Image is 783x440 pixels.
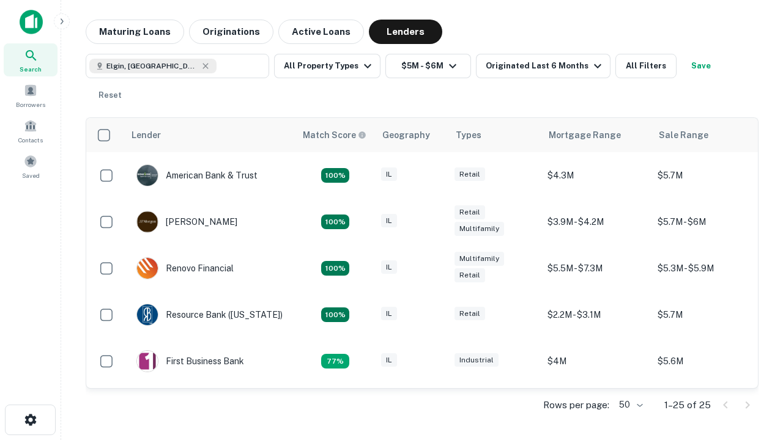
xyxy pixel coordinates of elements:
th: Lender [124,118,295,152]
img: picture [137,304,158,325]
p: Rows per page: [543,398,609,413]
span: Search [20,64,42,74]
div: Matching Properties: 3, hasApolloMatch: undefined [321,354,349,369]
button: All Property Types [274,54,380,78]
td: $5.7M - $6M [651,199,762,245]
div: Multifamily [455,222,504,236]
span: Contacts [18,135,43,145]
div: Matching Properties: 4, hasApolloMatch: undefined [321,215,349,229]
button: Originations [189,20,273,44]
th: Sale Range [651,118,762,152]
div: Matching Properties: 7, hasApolloMatch: undefined [321,168,349,183]
td: $2.2M - $3.1M [541,291,651,338]
span: Saved [22,170,40,180]
span: Borrowers [16,100,45,109]
span: Elgin, [GEOGRAPHIC_DATA], [GEOGRAPHIC_DATA] [106,61,198,71]
div: Types [456,128,481,142]
div: American Bank & Trust [136,164,258,186]
div: Geography [382,128,430,142]
button: Originated Last 6 Months [476,54,610,78]
div: IL [381,214,397,228]
div: IL [381,307,397,321]
th: Types [448,118,541,152]
button: All Filters [615,54,677,78]
div: Retail [455,268,485,282]
iframe: Chat Widget [722,342,783,401]
td: $4M [541,338,651,384]
td: $4.3M [541,152,651,199]
th: Geography [375,118,448,152]
a: Search [4,43,58,76]
a: Saved [4,150,58,183]
td: $3.1M [541,384,651,431]
button: Maturing Loans [86,20,184,44]
td: $3.9M - $4.2M [541,199,651,245]
td: $5.3M - $5.9M [651,245,762,291]
h6: Match Score [303,128,364,142]
div: [PERSON_NAME] [136,211,237,233]
div: IL [381,167,397,182]
div: Sale Range [659,128,708,142]
div: 50 [614,396,645,414]
img: picture [137,211,158,232]
div: First Business Bank [136,350,244,372]
button: Lenders [369,20,442,44]
img: capitalize-icon.png [20,10,43,34]
a: Contacts [4,114,58,147]
div: Multifamily [455,252,504,266]
th: Mortgage Range [541,118,651,152]
button: Active Loans [278,20,364,44]
div: IL [381,260,397,274]
div: Retail [455,307,485,321]
div: Matching Properties: 4, hasApolloMatch: undefined [321,261,349,276]
div: IL [381,353,397,367]
div: Capitalize uses an advanced AI algorithm to match your search with the best lender. The match sco... [303,128,366,142]
button: Save your search to get updates of matches that match your search criteria. [681,54,721,78]
td: $5.6M [651,338,762,384]
td: $5.1M [651,384,762,431]
div: Mortgage Range [549,128,621,142]
div: Retail [455,205,485,219]
div: Resource Bank ([US_STATE]) [136,304,283,326]
td: $5.7M [651,291,762,338]
p: 1–25 of 25 [664,398,711,413]
a: Borrowers [4,79,58,112]
div: Matching Properties: 4, hasApolloMatch: undefined [321,307,349,322]
img: picture [137,258,158,279]
img: picture [137,351,158,372]
button: $5M - $6M [385,54,471,78]
div: Originated Last 6 Months [486,59,605,73]
button: Reset [91,83,130,108]
div: Renovo Financial [136,257,234,279]
img: picture [137,165,158,186]
td: $5.5M - $7.3M [541,245,651,291]
th: Capitalize uses an advanced AI algorithm to match your search with the best lender. The match sco... [295,118,375,152]
div: Lender [132,128,161,142]
div: Retail [455,167,485,182]
div: Industrial [455,353,499,367]
td: $5.7M [651,152,762,199]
